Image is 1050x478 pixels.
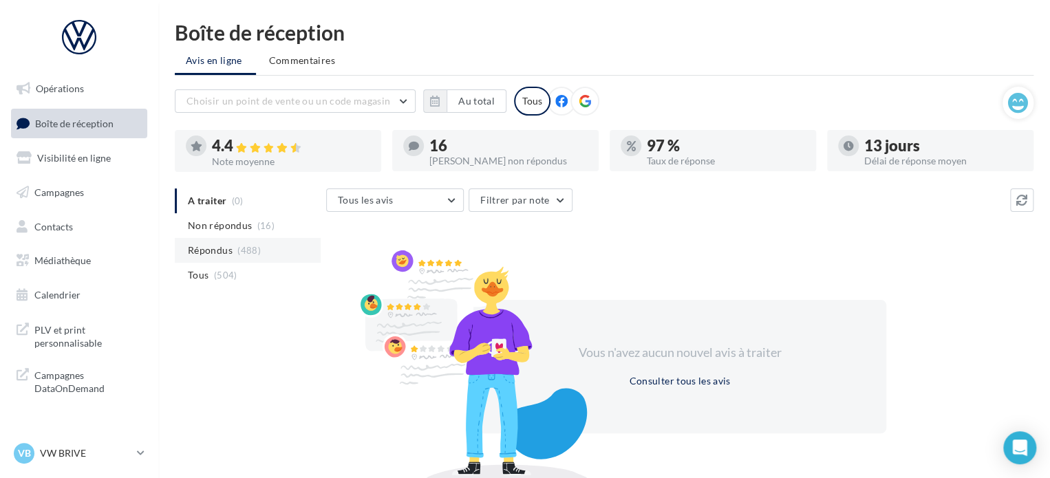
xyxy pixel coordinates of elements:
span: Boîte de réception [35,117,114,129]
a: VB VW BRIVE [11,440,147,466]
div: [PERSON_NAME] non répondus [429,156,588,166]
button: Tous les avis [326,188,464,212]
div: Délai de réponse moyen [864,156,1022,166]
button: Consulter tous les avis [623,373,736,389]
span: Tous les avis [338,194,394,206]
div: 16 [429,138,588,153]
span: Contacts [34,220,73,232]
span: (504) [214,270,237,281]
div: 4.4 [212,138,370,154]
span: (16) [257,220,275,231]
a: Opérations [8,74,150,103]
span: Campagnes DataOnDemand [34,366,142,395]
div: 97 % [647,138,805,153]
a: Boîte de réception [8,109,150,138]
button: Filtrer par note [469,188,572,212]
a: Campagnes [8,178,150,207]
a: Contacts [8,213,150,241]
span: Tous [188,268,208,282]
button: Au total [423,89,506,113]
div: Tous [514,87,550,116]
p: VW BRIVE [40,446,131,460]
span: PLV et print personnalisable [34,321,142,350]
a: Campagnes DataOnDemand [8,360,150,401]
div: 13 jours [864,138,1022,153]
button: Choisir un point de vente ou un code magasin [175,89,416,113]
span: Opérations [36,83,84,94]
span: (488) [237,245,261,256]
div: Taux de réponse [647,156,805,166]
span: Campagnes [34,186,84,198]
div: Open Intercom Messenger [1003,431,1036,464]
a: Médiathèque [8,246,150,275]
button: Au total [447,89,506,113]
span: Commentaires [269,54,335,66]
span: Visibilité en ligne [37,152,111,164]
span: Choisir un point de vente ou un code magasin [186,95,390,107]
span: Non répondus [188,219,252,232]
a: Calendrier [8,281,150,309]
div: Boîte de réception [175,22,1033,43]
span: Calendrier [34,289,81,301]
a: PLV et print personnalisable [8,315,150,356]
span: Répondus [188,243,233,257]
span: VB [18,446,31,460]
span: Médiathèque [34,254,91,266]
div: Vous n'avez aucun nouvel avis à traiter [561,344,798,362]
div: Note moyenne [212,157,370,166]
a: Visibilité en ligne [8,144,150,173]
